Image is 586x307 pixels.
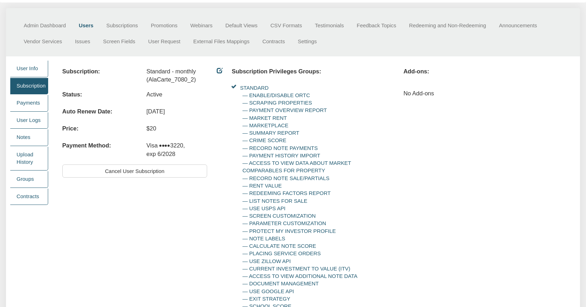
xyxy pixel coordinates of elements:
[249,198,307,204] span: List Notes for Sale
[243,190,248,196] span: —
[243,138,248,143] span: —
[10,61,49,77] a: User Info
[243,273,248,279] span: —
[249,107,327,113] span: Payment Overview Report
[403,18,493,33] a: Redeeming and Non-Redeeming
[243,213,248,219] span: —
[243,93,248,98] span: —
[144,18,184,33] a: Promotions
[243,123,248,128] span: —
[56,107,140,116] label: Auto Renew Date:
[249,175,330,181] span: Record Note Sale/Partials
[243,175,248,181] span: —
[170,142,185,149] span: 3220,
[249,206,286,211] span: Use USPS API
[243,258,248,264] span: —
[403,89,548,98] div: No Add-ons
[249,273,358,279] span: Access to view additional note data
[249,190,331,196] span: Redeeming Factors Report
[249,153,320,158] span: Payment History Import
[249,130,299,136] span: Summary Report
[243,198,248,204] span: —
[240,85,269,91] span: Standard
[243,115,248,121] span: —
[10,112,49,129] a: User Logs
[184,18,219,33] a: Webinars
[69,33,97,49] a: Issues
[291,33,323,49] a: Settings
[249,115,287,121] span: Market Rent
[142,33,187,49] a: User Request
[264,18,308,33] a: CSV Formats
[308,18,350,33] a: Testimonials
[243,100,248,106] span: —
[72,18,100,33] a: Users
[243,296,248,302] span: —
[249,258,291,264] span: Use Zillow API
[140,124,224,133] div: $20
[243,221,248,226] span: —
[249,123,289,128] span: Marketplace
[243,281,248,286] span: —
[219,18,264,33] a: Default Views
[10,95,49,111] a: Payments
[493,18,544,33] a: Announcements
[10,189,49,205] a: Contracts
[350,18,403,33] a: Feedback Topics
[56,124,140,133] label: Price:
[243,153,248,158] span: —
[243,107,248,113] span: —
[10,129,49,146] a: Notes
[249,266,350,272] span: Current Investment to Value (ITV)
[56,90,140,99] label: Status:
[403,67,429,76] label: Add-ons:
[243,145,248,151] span: —
[147,142,158,149] span: Visa
[10,171,49,188] a: Groups
[249,183,282,189] span: Rent Value
[100,18,144,33] a: Subscriptions
[10,147,49,171] a: Upload History
[140,107,224,116] div: [DATE]
[243,236,248,241] span: —
[10,78,49,94] a: Subscription
[147,67,204,76] div: Standard - monthly
[56,141,140,150] label: Payment Method:
[249,251,321,256] span: Placing Service Orders
[17,18,72,33] a: Admin Dashboard
[243,243,248,249] span: —
[249,138,286,143] span: Crime Score
[249,93,310,98] span: Enable/Disable ORTC
[249,221,326,226] span: Parameter Customization
[62,164,207,177] input: Cancel User Subscription
[243,183,248,189] span: —
[249,228,336,234] span: Protect my investor profile
[140,90,224,99] div: Active
[249,296,290,302] span: Exit Strategy
[249,145,318,151] span: Record Note Payments
[243,206,248,211] span: —
[243,228,248,234] span: —
[249,281,319,286] span: Document Management
[17,33,69,49] a: Vendor Services
[147,151,176,157] span: exp 6/2028
[249,213,316,219] span: Screen Customization
[243,289,248,294] span: —
[243,160,248,166] span: —
[256,33,291,49] a: Contracts
[243,130,248,136] span: —
[243,266,248,272] span: —
[249,236,285,241] span: Note Labels
[249,100,312,106] span: Scraping Properties
[97,33,142,49] a: Screen Fields
[56,67,140,76] label: Subscription:
[243,251,248,256] span: —
[147,76,204,84] div: (AlaCarte_7080_2)
[249,289,294,294] span: Use Google API
[232,67,321,76] label: Subscription Privileges Groups:
[243,160,351,173] span: Access to view data about Market Comparables for property
[249,243,316,249] span: Calculate Note Score
[187,33,256,49] a: External Files Mappings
